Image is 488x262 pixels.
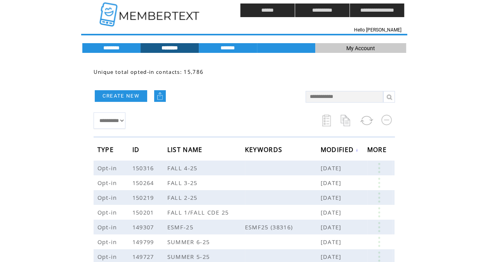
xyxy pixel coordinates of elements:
span: 150264 [132,179,156,187]
span: Opt-in [97,164,119,172]
span: [DATE] [321,194,344,201]
span: Opt-in [97,179,119,187]
span: FALL 4-25 [167,164,200,172]
span: SUMMER 6-25 [167,238,212,246]
span: [DATE] [321,208,344,216]
span: Opt-in [97,238,119,246]
span: FALL 1/FALL CDE 25 [167,208,231,216]
span: Opt-in [97,253,119,260]
span: [DATE] [321,164,344,172]
span: KEYWORDS [245,143,285,158]
span: [DATE] [321,179,344,187]
span: ESMF-25 [167,223,195,231]
span: [DATE] [321,238,344,246]
a: ID [132,147,142,152]
span: TYPE [97,143,116,158]
span: Opt-in [97,223,119,231]
a: CREATE NEW [95,90,147,102]
span: Opt-in [97,208,119,216]
a: LIST NAME [167,147,205,152]
span: 150219 [132,194,156,201]
span: ESMF25 (38316) [245,223,321,231]
span: 149307 [132,223,156,231]
span: 150316 [132,164,156,172]
span: ID [132,143,142,158]
span: 150201 [132,208,156,216]
span: SUMMER 5-25 [167,253,212,260]
span: LIST NAME [167,143,205,158]
span: [DATE] [321,253,344,260]
span: FALL 3-25 [167,179,200,187]
span: FALL 2-25 [167,194,200,201]
span: 149727 [132,253,156,260]
a: TYPE [97,147,116,152]
a: MODIFIED↓ [321,147,359,152]
a: KEYWORDS [245,147,285,152]
span: Opt-in [97,194,119,201]
span: Unique total opted-in contacts: 15,786 [94,68,204,75]
span: MORE [367,143,389,158]
span: Hello [PERSON_NAME] [354,27,401,33]
img: upload.png [156,92,164,100]
span: 149799 [132,238,156,246]
span: MODIFIED [321,143,356,158]
span: [DATE] [321,223,344,231]
span: My Account [346,45,375,51]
